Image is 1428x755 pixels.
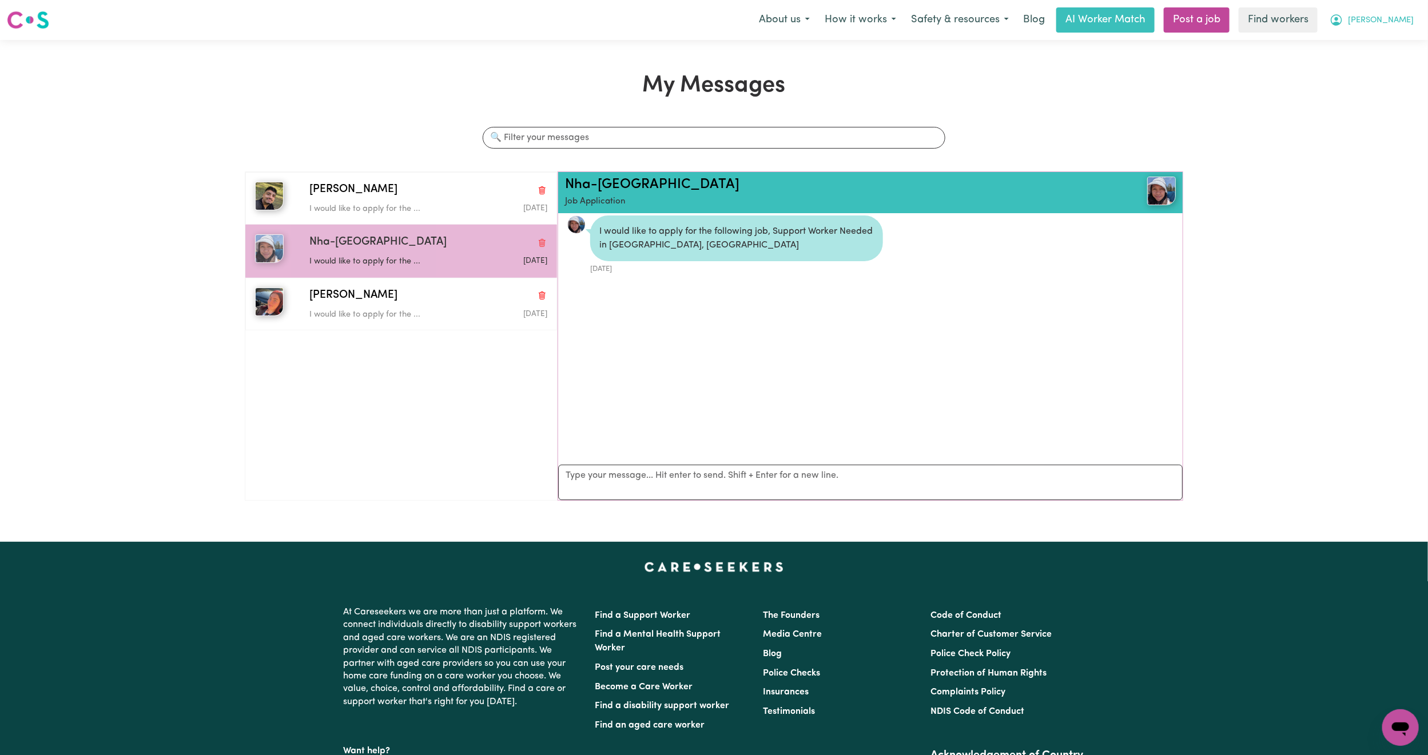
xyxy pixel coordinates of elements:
[523,257,547,265] span: Message sent on September 3, 2025
[255,182,284,210] img: Faisal A
[1147,177,1176,205] img: View Nha-Nha N's profile
[245,72,1183,99] h1: My Messages
[1348,14,1414,27] span: [PERSON_NAME]
[1016,7,1052,33] a: Blog
[7,7,49,33] a: Careseekers logo
[763,649,782,658] a: Blog
[7,10,49,30] img: Careseekers logo
[1074,177,1176,205] a: Nha-Nha N
[763,669,820,678] a: Police Checks
[567,215,586,234] img: 529522C8606940B301BF6CA3FE58A2C8_avatar_blob
[309,309,468,321] p: I would like to apply for the ...
[930,669,1047,678] a: Protection of Human Rights
[595,701,730,710] a: Find a disability support worker
[1322,8,1421,32] button: My Account
[595,630,721,653] a: Find a Mental Health Support Worker
[930,649,1011,658] a: Police Check Policy
[590,215,883,261] div: I would like to apply for the following job, Support Worker Needed in [GEOGRAPHIC_DATA], [GEOGRAP...
[1164,7,1230,33] a: Post a job
[567,215,586,234] a: View Nha-Nha N's profile
[904,8,1016,32] button: Safety & resources
[595,611,691,620] a: Find a Support Worker
[537,182,547,197] button: Delete conversation
[309,255,468,268] p: I would like to apply for the ...
[523,310,547,318] span: Message sent on September 3, 2025
[595,721,705,730] a: Find an aged care worker
[245,225,557,277] button: Nha-Nha NNha-[GEOGRAPHIC_DATA]Delete conversationI would like to apply for the ...Message sent on...
[751,8,817,32] button: About us
[245,278,557,330] button: Taylor-Rose K[PERSON_NAME]Delete conversationI would like to apply for the ...Message sent on Sep...
[309,182,397,198] span: [PERSON_NAME]
[763,707,815,716] a: Testimonials
[590,261,883,274] div: [DATE]
[537,235,547,250] button: Delete conversation
[930,611,1001,620] a: Code of Conduct
[537,288,547,303] button: Delete conversation
[930,630,1052,639] a: Charter of Customer Service
[930,707,1024,716] a: NDIS Code of Conduct
[309,203,468,215] p: I would like to apply for the ...
[763,611,820,620] a: The Founders
[344,601,582,713] p: At Careseekers we are more than just a platform. We connect individuals directly to disability su...
[523,205,547,212] span: Message sent on September 4, 2025
[817,8,904,32] button: How it works
[595,663,684,672] a: Post your care needs
[309,287,397,304] span: [PERSON_NAME]
[255,287,284,316] img: Taylor-Rose K
[595,682,693,692] a: Become a Care Worker
[565,178,739,191] a: Nha-[GEOGRAPHIC_DATA]
[763,688,809,697] a: Insurances
[483,127,945,149] input: 🔍 Filter your messages
[255,234,284,263] img: Nha-Nha N
[245,172,557,225] button: Faisal A[PERSON_NAME]Delete conversationI would like to apply for the ...Message sent on Septembe...
[1239,7,1318,33] a: Find workers
[930,688,1005,697] a: Complaints Policy
[1382,709,1419,746] iframe: Button to launch messaging window, conversation in progress
[309,234,447,251] span: Nha-[GEOGRAPHIC_DATA]
[645,562,783,572] a: Careseekers home page
[763,630,822,639] a: Media Centre
[565,195,1074,209] p: Job Application
[1056,7,1155,33] a: AI Worker Match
